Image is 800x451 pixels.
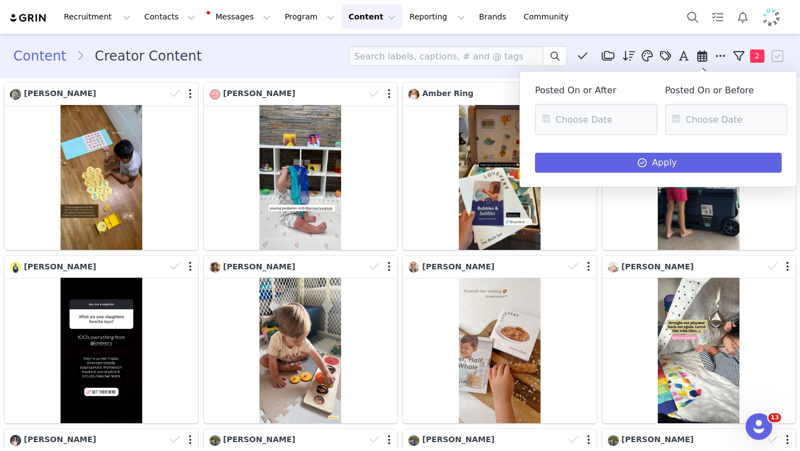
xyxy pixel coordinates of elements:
[223,89,296,98] span: [PERSON_NAME]
[608,435,619,446] img: e1fd64b4-f50b-44a3-9d4b-a087df5df7a1.jpg
[422,89,473,98] span: Amber Ring
[342,4,402,29] button: Content
[422,262,494,271] span: [PERSON_NAME]
[756,8,791,26] button: Profile
[24,262,96,271] span: [PERSON_NAME]
[202,4,277,29] button: Messages
[768,413,781,422] span: 13
[408,262,419,273] img: 71aea984-4651-40ca-81e2-3fbc918ac019.jpg
[13,46,76,66] a: Content
[209,89,221,100] img: 451f2762-62d8-4d21-9f8b-0d107f2c584e.jpg
[408,89,419,100] img: b9a194ab-87ab-4737-96ab-c4b905bf7c8e.jpg
[422,435,494,444] span: [PERSON_NAME]
[665,104,787,135] input: Choose Date
[622,262,694,271] span: [PERSON_NAME]
[746,413,772,440] iframe: Intercom live chat
[608,262,619,273] img: 1570cfd5-0e6e-4d0b-a637-7b47041241c9.jpg
[750,49,764,63] span: 2
[408,435,419,446] img: e1fd64b4-f50b-44a3-9d4b-a087df5df7a1.jpg
[223,262,296,271] span: [PERSON_NAME]
[24,435,96,444] span: [PERSON_NAME]
[24,89,96,98] span: [PERSON_NAME]
[57,4,137,29] button: Recruitment
[681,4,705,29] button: Search
[278,4,341,29] button: Program
[10,262,21,273] img: 0eb549e4-dc25-4d98-b075-16f3d9a95a47.jpg
[403,4,472,29] button: Reporting
[706,4,730,29] a: Tasks
[517,4,581,29] a: Community
[472,4,516,29] a: Brands
[730,48,770,64] button: 2
[535,153,782,173] button: Apply
[10,89,21,100] img: d3295e7f-21f5-48e3-821d-4762c447a8a9.jpg
[138,4,202,29] button: Contacts
[223,435,296,444] span: [PERSON_NAME]
[665,86,782,96] h4: Posted On or Before
[762,8,780,26] img: aab4fa52-f3b6-45ad-b5a4-f3a4a61786d6.png
[535,86,652,96] h4: Posted On or After
[622,435,694,444] span: [PERSON_NAME]
[9,13,48,23] img: grin logo
[349,46,543,66] input: Search labels, captions, # and @ tags
[209,262,221,273] img: 80f0cb7e-cfa1-42e1-85cf-988bce161cc9.jpg
[10,435,21,446] img: c069ddb3-57b8-4344-9d00-10e8425a14ff.jpg
[209,435,221,446] img: e1fd64b4-f50b-44a3-9d4b-a087df5df7a1.jpg
[731,4,755,29] button: Notifications
[535,104,657,135] input: Choose Date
